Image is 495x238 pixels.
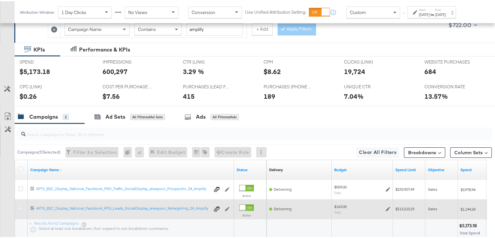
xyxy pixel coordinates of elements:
[263,58,312,64] span: CPM
[435,7,446,11] label: End:
[128,8,147,14] span: No Views
[211,113,239,119] div: All Filtered Ads
[103,82,151,89] span: COST PER PURCHASE (WEBSITE EVENTS)
[428,205,437,210] span: Sales
[435,11,446,16] div: [DATE]
[450,146,492,156] button: Column Sets
[192,8,215,14] span: Conversion
[263,82,312,89] span: PURCHASES (PHONE CALL)
[138,25,156,31] span: Contains
[30,166,231,171] a: Your campaign name.
[183,90,195,100] div: 415
[424,82,473,89] span: CONVERSION RATE
[130,113,165,119] div: All Filtered Ad Sets
[36,204,210,210] div: APTS_B2C_Display_National_Facebook_RTG_Leads_SocialDisplay_alwayson_Retargeting...24_Amplify
[404,146,445,156] button: Breakdowns
[263,90,275,100] div: 189
[79,45,130,52] div: Performance & KPIs
[356,146,399,156] button: Clear All Filters
[269,166,283,171] div: Delivery
[274,186,292,190] span: Delivering
[239,192,254,197] label: Active
[103,66,128,75] div: 600,297
[446,19,479,29] button: $722.00
[344,58,393,64] span: CLICKS (LINK)
[20,82,68,89] span: CPC (LINK)
[344,82,393,89] span: UNIQUE CTR
[20,66,50,75] div: $5,173.18
[183,66,204,75] div: 3.29 %
[36,204,210,211] a: APTS_B2C_Display_National_Facebook_RTG_Leads_SocialDisplay_alwayson_Retargeting...24_Amplify
[237,166,264,171] a: Shows the current state of your Ad Campaign.
[36,185,210,191] a: APTS_B2C_Display_National_Facebook_PRO_Traffic_SocialDisplay_alwayson_Prospectin...24_Amplify
[20,58,68,64] span: SPEND
[245,8,306,14] label: Use Unified Attribution Setting:
[186,22,243,34] input: Enter a search term
[183,58,232,64] span: CTR (LINK)
[103,58,151,64] span: IMPRESSIONS
[26,124,449,137] input: Search Campaigns by Name, ID or Objective
[36,185,210,190] div: APTS_B2C_Display_National_Facebook_PRO_Traffic_SocialDisplay_alwayson_Prospectin...24_Amplify
[63,113,69,119] div: 2
[20,90,37,100] div: $0.26
[448,19,471,29] div: $722.00
[344,66,365,75] div: 19,724
[17,148,61,154] div: Campaigns ( 0 Selected)
[29,112,58,119] div: Campaigns
[395,186,414,190] span: $233,927.49
[459,221,479,228] div: $5,173.18
[334,189,341,193] sub: Daily
[424,66,436,75] div: 684
[424,90,448,100] div: 13.57%
[430,11,435,16] strong: to
[62,8,86,14] span: 1 Day Clicks
[428,166,455,171] a: Your campaign's objective.
[334,183,347,188] div: $559.00
[419,11,430,16] div: [DATE]
[344,90,364,100] div: 7.04%
[424,58,473,64] span: WEBSITE PURCHASES
[401,11,407,13] span: ↑
[123,146,135,156] div: 0
[428,186,437,190] span: Sales
[350,8,366,14] span: Custom
[334,166,390,171] a: The maximum amount you're willing to spend on your ads, on average each day or over the lifetime ...
[460,229,480,234] span: Total Spend
[359,147,396,155] span: Clear All Filters
[196,112,206,119] div: Ads
[239,212,254,216] label: Active
[395,205,414,210] span: $213,210.23
[269,166,283,171] a: Reflects the ability of your Ad Campaign to achieve delivery based on ad states, schedule and bud...
[334,203,347,208] div: $163.00
[274,205,292,210] span: Delivering
[20,9,55,13] div: Attribution Window:
[68,25,102,31] span: Campaign Name
[34,45,45,52] div: KPIs
[395,166,423,171] a: If set, this is the maximum spend for your campaign.
[183,82,232,89] span: PURCHASES (LEAD FORM)
[263,66,281,75] div: $8.62
[252,22,273,34] button: + Add
[419,7,430,11] label: Start:
[103,90,120,100] div: $7.56
[105,112,125,119] div: Ad Sets
[334,209,341,213] sub: Daily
